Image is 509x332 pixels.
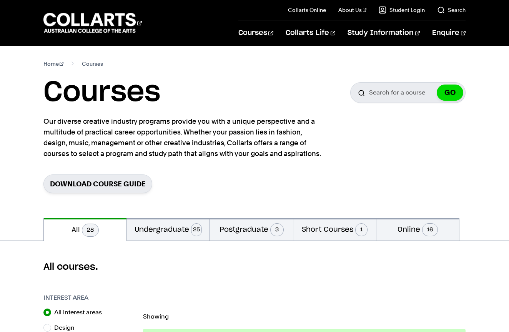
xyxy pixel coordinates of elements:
[44,218,126,241] button: All28
[43,75,160,110] h1: Courses
[43,12,142,34] div: Go to homepage
[293,218,376,241] button: Short Courses1
[43,58,64,69] a: Home
[191,223,202,236] span: 25
[338,6,367,14] a: About Us
[432,20,466,46] a: Enquire
[210,218,293,241] button: Postgraduate3
[437,6,466,14] a: Search
[350,82,466,103] input: Search for a course
[43,116,324,159] p: Our diverse creative industry programs provide you with a unique perspective and a multitude of p...
[82,58,103,69] span: Courses
[348,20,420,46] a: Study Information
[43,261,466,273] h2: All courses.
[355,223,368,236] span: 1
[82,224,99,237] span: 28
[270,223,284,236] span: 3
[288,6,326,14] a: Collarts Online
[54,307,108,318] label: All interest areas
[286,20,335,46] a: Collarts Life
[422,223,438,236] span: 16
[127,218,210,241] button: Undergraduate25
[437,85,463,101] button: GO
[376,218,459,241] button: Online16
[379,6,425,14] a: Student Login
[43,174,152,193] a: Download Course Guide
[43,293,135,302] h3: Interest Area
[143,314,466,320] p: Showing
[238,20,273,46] a: Courses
